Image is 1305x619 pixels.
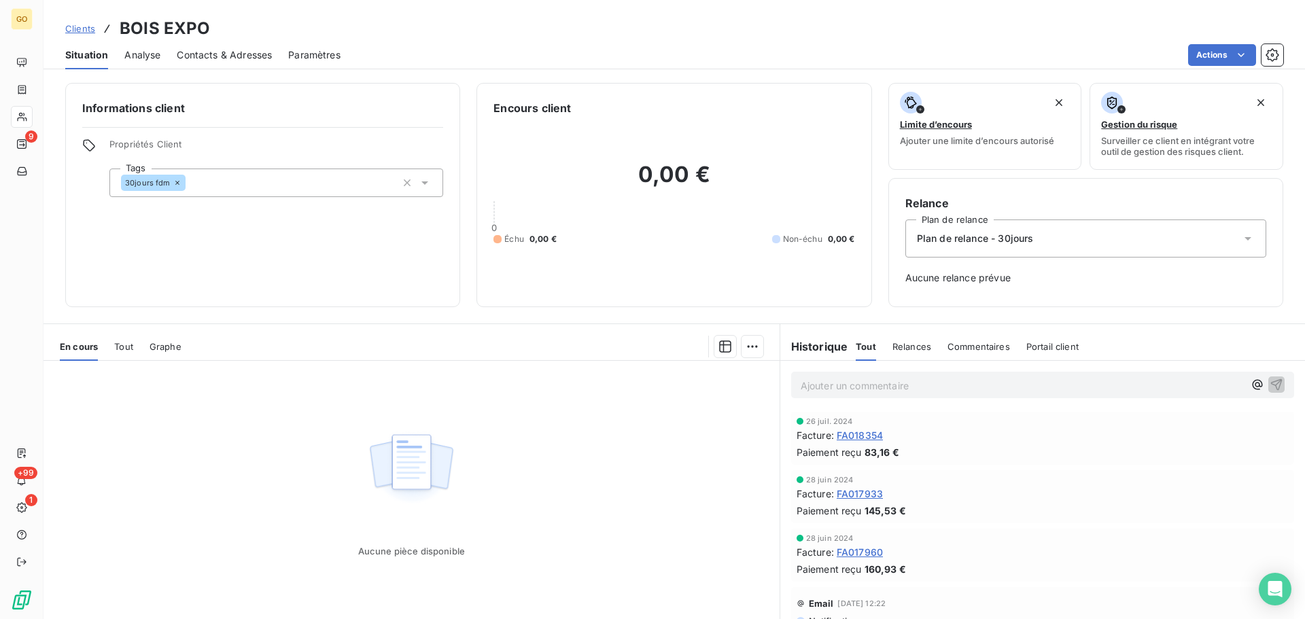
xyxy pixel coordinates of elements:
[491,222,497,233] span: 0
[1188,44,1256,66] button: Actions
[82,100,443,116] h6: Informations client
[65,23,95,34] span: Clients
[1090,83,1283,170] button: Gestion du risqueSurveiller ce client en intégrant votre outil de gestion des risques client.
[837,599,886,607] span: [DATE] 12:22
[25,494,37,506] span: 1
[65,22,95,35] a: Clients
[114,341,133,352] span: Tout
[529,233,557,245] span: 0,00 €
[288,48,341,62] span: Paramètres
[837,545,883,559] span: FA017960
[900,119,972,130] span: Limite d’encours
[809,598,834,609] span: Email
[109,139,443,158] span: Propriétés Client
[368,427,455,511] img: Empty state
[905,195,1266,211] h6: Relance
[150,341,181,352] span: Graphe
[1259,573,1291,605] div: Open Intercom Messenger
[11,589,33,611] img: Logo LeanPay
[186,177,196,189] input: Ajouter une valeur
[905,271,1266,285] span: Aucune relance prévue
[25,130,37,143] span: 9
[797,545,834,559] span: Facture :
[865,503,906,518] span: 145,53 €
[783,233,822,245] span: Non-échu
[1101,135,1272,157] span: Surveiller ce client en intégrant votre outil de gestion des risques client.
[837,487,883,501] span: FA017933
[14,467,37,479] span: +99
[493,100,571,116] h6: Encours client
[865,562,906,576] span: 160,93 €
[780,338,848,355] h6: Historique
[865,445,899,459] span: 83,16 €
[493,161,854,202] h2: 0,00 €
[1101,119,1177,130] span: Gestion du risque
[806,417,853,425] span: 26 juil. 2024
[124,48,160,62] span: Analyse
[60,341,98,352] span: En cours
[358,546,465,556] span: Aucune pièce disponible
[797,503,862,518] span: Paiement reçu
[892,341,931,352] span: Relances
[797,487,834,501] span: Facture :
[797,562,862,576] span: Paiement reçu
[125,179,171,187] span: 30jours fdm
[900,135,1054,146] span: Ajouter une limite d’encours autorisé
[806,534,854,542] span: 28 juin 2024
[120,16,210,41] h3: BOIS EXPO
[1026,341,1079,352] span: Portail client
[828,233,855,245] span: 0,00 €
[917,232,1034,245] span: Plan de relance - 30jours
[797,428,834,442] span: Facture :
[65,48,108,62] span: Situation
[888,83,1082,170] button: Limite d’encoursAjouter une limite d’encours autorisé
[504,233,524,245] span: Échu
[797,445,862,459] span: Paiement reçu
[177,48,272,62] span: Contacts & Adresses
[11,8,33,30] div: GO
[837,428,883,442] span: FA018354
[947,341,1010,352] span: Commentaires
[806,476,854,484] span: 28 juin 2024
[856,341,876,352] span: Tout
